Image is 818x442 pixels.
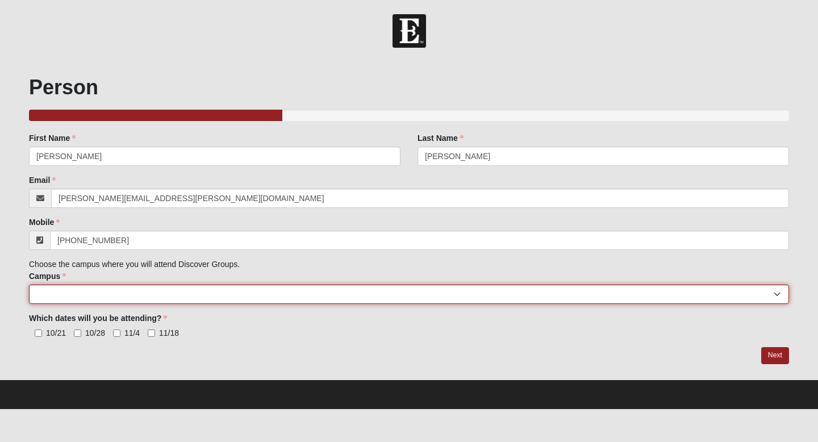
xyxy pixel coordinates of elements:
img: Church of Eleven22 Logo [393,14,426,48]
a: Next [761,347,789,364]
div: Choose the campus where you will attend Discover Groups. [29,132,789,339]
input: 10/28 [74,330,81,337]
label: Mobile [29,216,60,228]
label: Campus [29,270,66,282]
input: 11/4 [113,330,120,337]
label: Email [29,174,56,186]
label: Which dates will you be attending? [29,312,167,324]
input: 11/18 [148,330,155,337]
h1: Person [29,75,789,99]
span: 10/21 [46,328,66,337]
input: 10/21 [35,330,42,337]
label: Last Name [418,132,464,144]
span: 11/4 [124,328,140,337]
span: 10/28 [85,328,105,337]
label: First Name [29,132,76,144]
span: 11/18 [159,328,179,337]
